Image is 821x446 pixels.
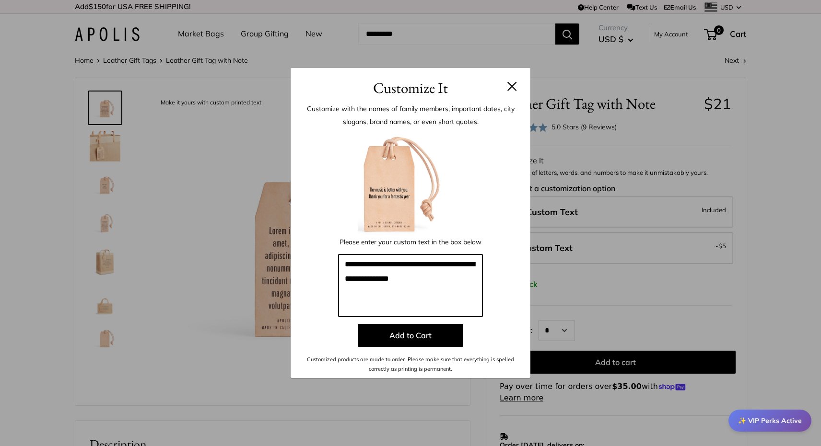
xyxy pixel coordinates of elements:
div: ✨ VIP Perks Active [728,410,811,432]
button: Add to Cart [358,324,463,347]
p: Customized products are made to order. Please make sure that everything is spelled correctly as p... [305,355,516,374]
h3: Customize It [305,77,516,99]
p: Please enter your custom text in the box below [339,236,482,248]
img: customizer-prod [358,130,463,236]
iframe: Sign Up via Text for Offers [8,410,103,438]
p: Customize with the names of family members, important dates, city slogans, brand names, or even s... [305,103,516,127]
